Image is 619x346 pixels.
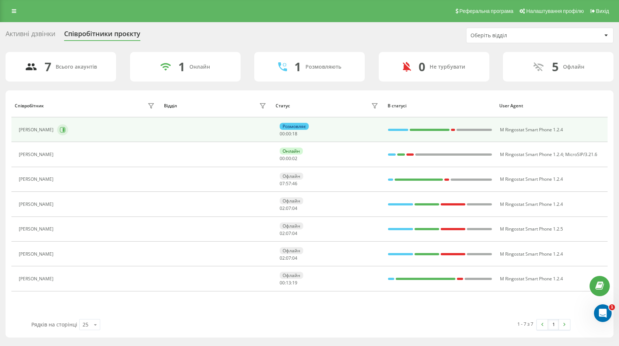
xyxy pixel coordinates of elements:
[286,230,291,236] span: 07
[419,60,425,74] div: 0
[500,176,563,182] span: M Ringostat Smart Phone 1.2.4
[280,131,285,137] span: 00
[499,103,604,108] div: User Agent
[596,8,609,14] span: Вихід
[286,180,291,187] span: 57
[280,272,303,279] div: Офлайн
[552,60,559,74] div: 5
[178,60,185,74] div: 1
[19,226,55,232] div: [PERSON_NAME]
[286,155,291,162] span: 00
[280,247,303,254] div: Офлайн
[276,103,290,108] div: Статус
[280,123,309,130] div: Розмовляє
[6,30,55,41] div: Активні дзвінки
[292,155,297,162] span: 02
[31,321,77,328] span: Рядків на сторінці
[286,255,291,261] span: 07
[292,205,297,211] span: 04
[500,226,563,232] span: M Ringostat Smart Phone 1.2.5
[500,276,563,282] span: M Ringostat Smart Phone 1.2.4
[430,64,465,70] div: Не турбувати
[563,64,584,70] div: Офлайн
[500,127,563,133] span: M Ringostat Smart Phone 1.2.4
[459,8,514,14] span: Реферальна програма
[280,156,297,161] div: : :
[280,197,303,204] div: Офлайн
[280,131,297,136] div: : :
[286,280,291,286] span: 13
[500,251,563,257] span: M Ringostat Smart Phone 1.2.4
[517,320,533,328] div: 1 - 7 з 7
[565,151,597,158] span: MicroSIP/3.21.6
[526,8,584,14] span: Налаштування профілю
[19,127,55,132] div: [PERSON_NAME]
[164,103,177,108] div: Відділ
[305,64,341,70] div: Розмовляють
[56,64,97,70] div: Всього акаунтів
[292,131,297,137] span: 18
[19,152,55,157] div: [PERSON_NAME]
[286,131,291,137] span: 00
[19,202,55,207] div: [PERSON_NAME]
[294,60,301,74] div: 1
[280,205,285,211] span: 02
[280,256,297,261] div: : :
[280,230,285,236] span: 02
[280,148,303,155] div: Онлайн
[500,201,563,207] span: M Ringostat Smart Phone 1.2.4
[280,181,297,186] div: : :
[292,180,297,187] span: 46
[280,206,297,211] div: : :
[280,231,297,236] div: : :
[594,304,612,322] iframe: Intercom live chat
[500,151,563,158] span: M Ringostat Smart Phone 1.2.4
[83,321,88,328] div: 25
[15,103,44,108] div: Співробітник
[280,280,285,286] span: 00
[280,155,285,162] span: 00
[19,252,55,257] div: [PERSON_NAME]
[471,32,559,39] div: Оберіть відділ
[609,304,615,310] span: 1
[19,276,55,281] div: [PERSON_NAME]
[292,280,297,286] span: 19
[189,64,210,70] div: Онлайн
[286,205,291,211] span: 07
[280,173,303,180] div: Офлайн
[292,230,297,236] span: 04
[280,180,285,187] span: 07
[64,30,140,41] div: Співробітники проєкту
[548,319,559,330] a: 1
[280,222,303,229] div: Офлайн
[280,255,285,261] span: 02
[388,103,493,108] div: В статусі
[280,280,297,286] div: : :
[19,177,55,182] div: [PERSON_NAME]
[292,255,297,261] span: 04
[45,60,51,74] div: 7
